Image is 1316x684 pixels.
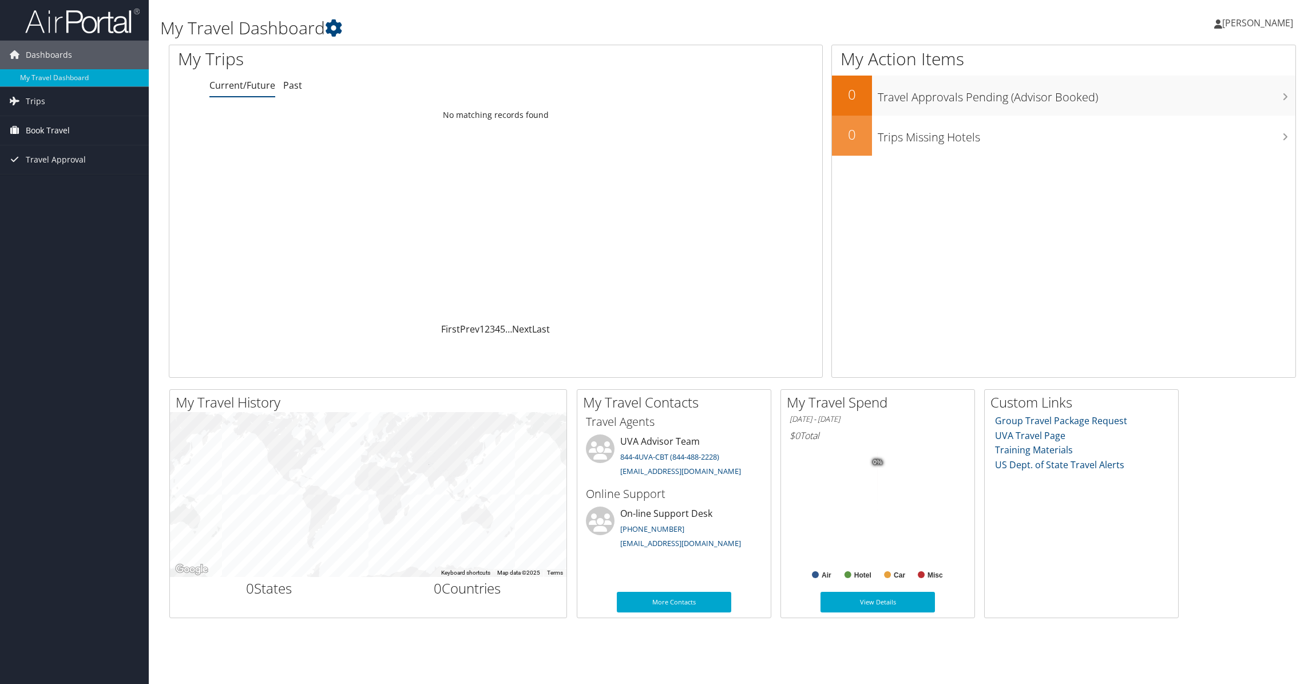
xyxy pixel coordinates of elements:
a: 0Trips Missing Hotels [832,116,1295,156]
span: Dashboards [26,41,72,69]
h2: 0 [832,125,872,144]
text: Hotel [854,571,871,579]
span: Map data ©2025 [497,570,540,576]
a: [PHONE_NUMBER] [620,524,684,534]
h3: Online Support [586,486,762,502]
h3: Trips Missing Hotels [878,124,1295,145]
a: US Dept. of State Travel Alerts [995,458,1124,471]
a: View Details [820,592,935,612]
a: Past [283,79,302,92]
h6: [DATE] - [DATE] [790,414,966,425]
li: UVA Advisor Team [580,434,768,481]
li: On-line Support Desk [580,507,768,553]
span: 0 [434,579,442,598]
h3: Travel Agents [586,414,762,430]
a: Terms (opens in new tab) [547,570,563,576]
span: Trips [26,87,45,116]
a: 1 [479,323,485,335]
h2: Custom Links [990,393,1178,412]
a: UVA Travel Page [995,429,1065,442]
a: 0Travel Approvals Pending (Advisor Booked) [832,76,1295,116]
a: [PERSON_NAME] [1214,6,1305,40]
h2: My Travel History [176,393,566,412]
h2: My Travel Contacts [583,393,771,412]
h1: My Trips [178,47,542,71]
a: 2 [485,323,490,335]
a: 4 [495,323,500,335]
img: airportal-logo.png [25,7,140,34]
text: Car [894,571,905,579]
a: Open this area in Google Maps (opens a new window) [173,562,211,577]
button: Keyboard shortcuts [441,569,490,577]
h2: My Travel Spend [787,393,974,412]
h3: Travel Approvals Pending (Advisor Booked) [878,84,1295,105]
text: Misc [927,571,943,579]
td: No matching records found [169,105,822,125]
a: 844-4UVA-CBT (844-488-2228) [620,452,719,462]
span: Travel Approval [26,145,86,174]
img: Google [173,562,211,577]
span: Book Travel [26,116,70,145]
a: 3 [490,323,495,335]
a: [EMAIL_ADDRESS][DOMAIN_NAME] [620,466,741,476]
span: 0 [246,579,254,598]
span: $0 [790,429,800,442]
h2: Countries [377,579,558,598]
a: Next [512,323,532,335]
tspan: 0% [873,459,882,466]
a: [EMAIL_ADDRESS][DOMAIN_NAME] [620,538,741,548]
h2: States [179,579,360,598]
text: Air [822,571,831,579]
a: Prev [460,323,479,335]
a: 5 [500,323,505,335]
a: Current/Future [209,79,275,92]
a: Last [532,323,550,335]
a: Group Travel Package Request [995,414,1127,427]
a: First [441,323,460,335]
h1: My Travel Dashboard [160,16,923,40]
h6: Total [790,429,966,442]
span: … [505,323,512,335]
span: [PERSON_NAME] [1222,17,1293,29]
a: Training Materials [995,444,1073,456]
a: More Contacts [617,592,731,612]
h2: 0 [832,85,872,104]
h1: My Action Items [832,47,1295,71]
